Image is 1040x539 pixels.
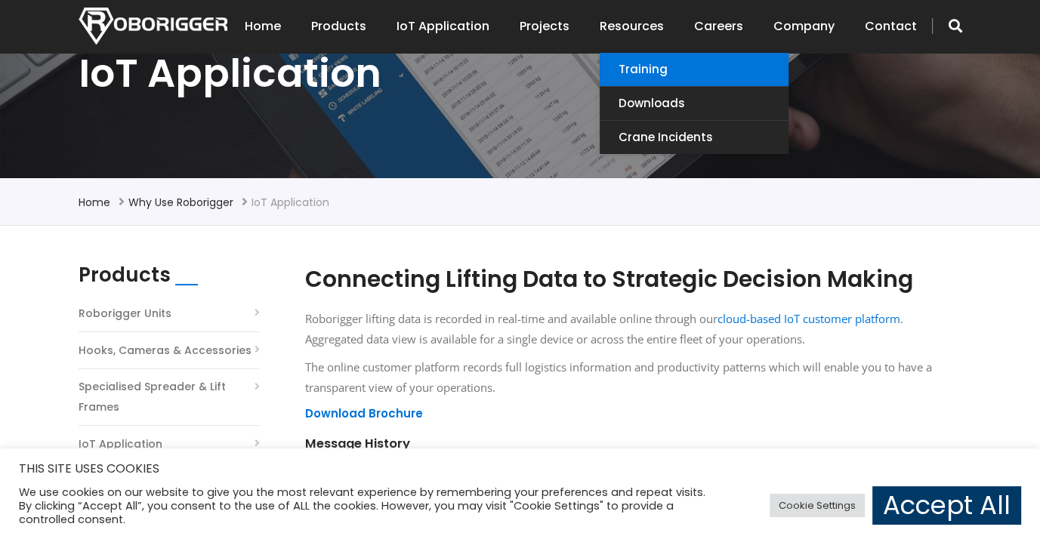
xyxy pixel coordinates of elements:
img: Nortech [79,8,227,45]
a: Roborigger Units [79,303,171,324]
a: Download Brochure [305,405,423,421]
h2: Products [79,263,171,287]
a: Crane Incidents [600,121,788,154]
li: IoT Application [252,193,329,211]
h5: Message History [305,435,940,452]
a: Company [773,3,835,50]
p: Roborigger lifting data is recorded in real-time and available online through our . Aggregated da... [305,309,940,350]
h1: Connecting Lifting Data to Strategic Decision Making [305,263,940,295]
a: Why use Roborigger [128,195,233,210]
a: Projects [520,3,569,50]
a: Home [79,195,110,210]
a: Specialised Spreader & Lift Frames [79,377,260,417]
a: Accept All [872,486,1021,525]
a: Cookie Settings [770,494,865,517]
h5: THIS SITE USES COOKIES [19,459,1021,479]
p: The online customer platform records full logistics information and productivity patterns which w... [305,357,940,398]
a: cloud-based IoT customer platform [718,311,900,326]
a: Hooks, Cameras & Accessories [79,340,252,361]
a: IoT Application [79,434,162,454]
a: Contact [865,3,917,50]
a: Home [245,3,281,50]
a: Downloads [600,87,788,120]
a: Careers [694,3,743,50]
a: Resources [600,3,664,50]
div: We use cookies on our website to give you the most relevant experience by remembering your prefer... [19,485,721,526]
a: Products [311,3,366,50]
a: Training [600,53,788,86]
a: IoT Application [397,3,489,50]
h1: IoT Application [79,48,962,99]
